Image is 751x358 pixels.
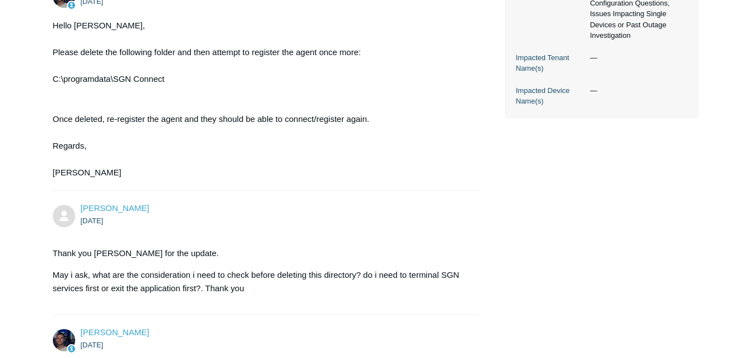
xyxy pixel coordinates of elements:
time: 09/12/2025, 00:25 [81,341,104,349]
p: May i ask, what are the consideration i need to check before deleting this directory? do i need t... [53,268,468,295]
dd: — [585,85,688,96]
a: [PERSON_NAME] [81,327,149,337]
dd: — [585,52,688,63]
a: [PERSON_NAME] [81,203,149,213]
dt: Impacted Tenant Name(s) [516,52,585,74]
span: Alvin Nava [81,203,149,213]
div: Hello [PERSON_NAME], Please delete the following folder and then attempt to register the agent on... [53,19,468,179]
p: Thank you [PERSON_NAME] for the update. [53,247,468,260]
time: 09/11/2025, 04:07 [81,217,104,225]
dt: Impacted Device Name(s) [516,85,585,107]
span: Connor Davis [81,327,149,337]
